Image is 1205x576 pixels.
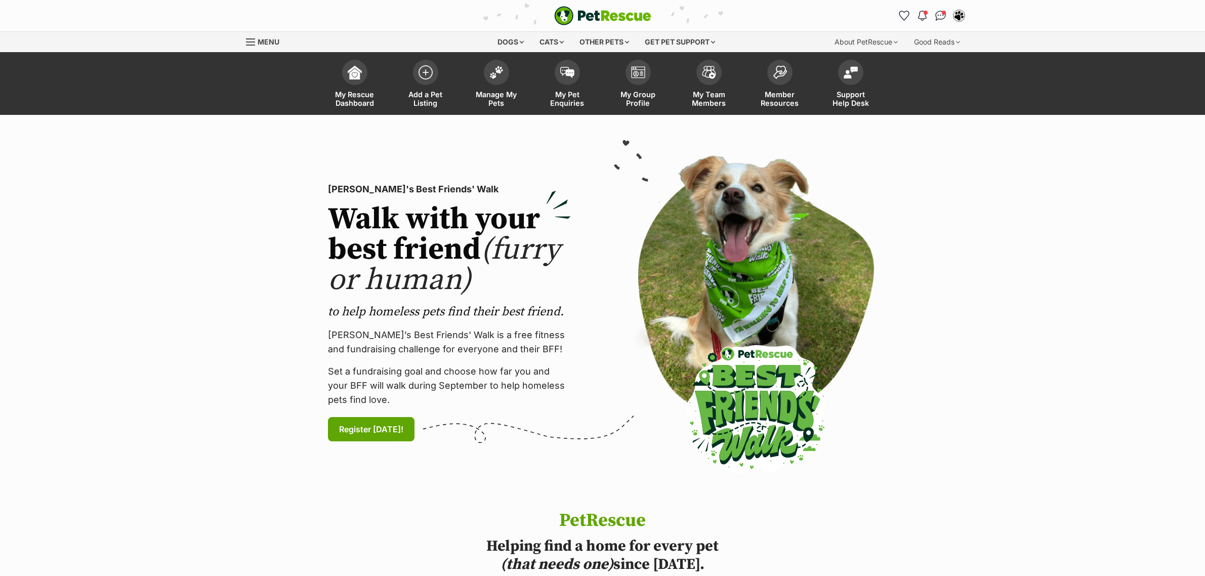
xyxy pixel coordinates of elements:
a: Favourites [896,8,912,24]
span: Manage My Pets [474,90,519,107]
div: Cats [532,32,571,52]
div: Dogs [490,32,531,52]
div: Other pets [572,32,636,52]
a: My Rescue Dashboard [319,55,390,115]
span: Add a Pet Listing [403,90,448,107]
span: (furry or human) [328,231,560,299]
p: to help homeless pets find their best friend. [328,304,571,320]
span: My Team Members [686,90,732,107]
span: Support Help Desk [828,90,874,107]
div: Get pet support [638,32,722,52]
a: Conversations [933,8,949,24]
a: Manage My Pets [461,55,532,115]
img: pet-enquiries-icon-7e3ad2cf08bfb03b45e93fb7055b45f3efa6380592205ae92323e6603595dc1f.svg [560,67,574,78]
a: Menu [246,32,286,50]
img: group-profile-icon-3fa3cf56718a62981997c0bc7e787c4b2cf8bcc04b72c1350f741eb67cf2f40e.svg [631,66,645,78]
a: Register [DATE]! [328,417,414,441]
a: My Group Profile [603,55,674,115]
a: PetRescue [554,6,651,25]
p: Set a fundraising goal and choose how far you and your BFF will walk during September to help hom... [328,364,571,407]
a: My Team Members [674,55,744,115]
a: My Pet Enquiries [532,55,603,115]
span: Member Resources [757,90,803,107]
p: [PERSON_NAME]'s Best Friends' Walk [328,182,571,196]
img: chat-41dd97257d64d25036548639549fe6c8038ab92f7586957e7f3b1b290dea8141.svg [935,11,946,21]
p: [PERSON_NAME]’s Best Friends' Walk is a free fitness and fundraising challenge for everyone and t... [328,328,571,356]
img: manage-my-pets-icon-02211641906a0b7f246fdf0571729dbe1e7629f14944591b6c1af311fb30b64b.svg [489,66,504,79]
span: Register [DATE]! [339,423,403,435]
a: Member Resources [744,55,815,115]
img: Lynda Smith profile pic [954,11,964,21]
img: member-resources-icon-8e73f808a243e03378d46382f2149f9095a855e16c252ad45f914b54edf8863c.svg [773,65,787,79]
span: My Pet Enquiries [545,90,590,107]
i: (that needs one) [501,555,613,574]
img: dashboard-icon-eb2f2d2d3e046f16d808141f083e7271f6b2e854fb5c12c21221c1fb7104beca.svg [348,65,362,79]
a: Support Help Desk [815,55,886,115]
img: logo-e224e6f780fb5917bec1dbf3a21bbac754714ae5b6737aabdf751b685950b380.svg [554,6,651,25]
button: Notifications [915,8,931,24]
ul: Account quick links [896,8,967,24]
h1: PetRescue [447,511,759,531]
a: Add a Pet Listing [390,55,461,115]
div: Good Reads [907,32,967,52]
span: Menu [258,37,279,46]
img: team-members-icon-5396bd8760b3fe7c0b43da4ab00e1e3bb1a5d9ba89233759b79545d2d3fc5d0d.svg [702,66,716,79]
h2: Walk with your best friend [328,204,571,296]
img: notifications-46538b983faf8c2785f20acdc204bb7945ddae34d4c08c2a6579f10ce5e182be.svg [918,11,926,21]
h2: Helping find a home for every pet since [DATE]. [447,537,759,573]
button: My account [951,8,967,24]
img: help-desk-icon-fdf02630f3aa405de69fd3d07c3f3aa587a6932b1a1747fa1d2bba05be0121f9.svg [844,66,858,78]
div: About PetRescue [827,32,905,52]
span: My Rescue Dashboard [332,90,378,107]
img: add-pet-listing-icon-0afa8454b4691262ce3f59096e99ab1cd57d4a30225e0717b998d2c9b9846f56.svg [419,65,433,79]
span: My Group Profile [615,90,661,107]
